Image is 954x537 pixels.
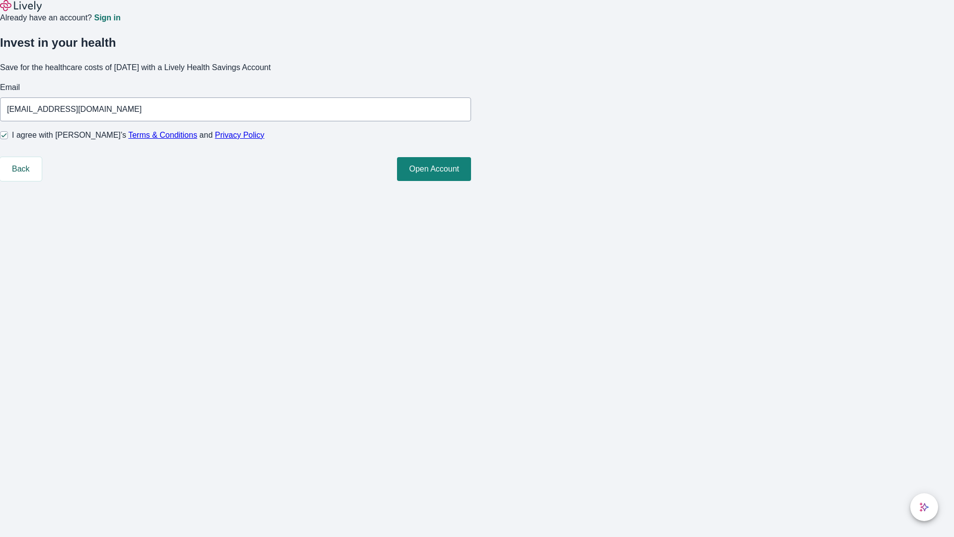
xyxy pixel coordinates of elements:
span: I agree with [PERSON_NAME]’s and [12,129,264,141]
a: Sign in [94,14,120,22]
button: Open Account [397,157,471,181]
button: chat [910,493,938,521]
a: Privacy Policy [215,131,265,139]
a: Terms & Conditions [128,131,197,139]
svg: Lively AI Assistant [919,502,929,512]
